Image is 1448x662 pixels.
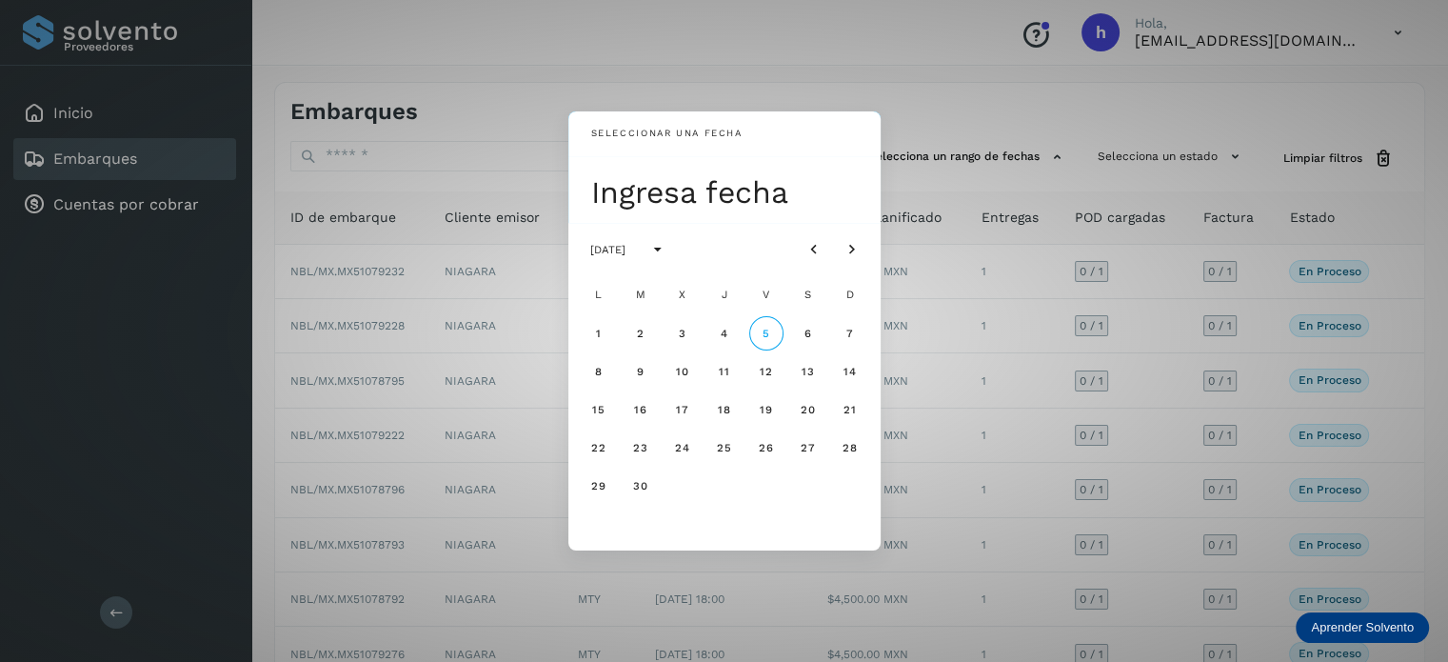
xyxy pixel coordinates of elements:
button: lunes, 22 de septiembre de 2025 [582,431,616,465]
button: martes, 9 de septiembre de 2025 [624,354,658,389]
button: sábado, 27 de septiembre de 2025 [791,431,825,465]
span: 15 [591,403,605,416]
div: S [789,276,827,314]
button: jueves, 25 de septiembre de 2025 [707,431,742,465]
button: domingo, 14 de septiembre de 2025 [833,354,867,389]
span: 18 [717,403,731,416]
button: jueves, 18 de septiembre de 2025 [707,392,742,427]
div: Seleccionar una fecha [591,127,743,141]
span: 10 [675,365,689,378]
span: 4 [720,327,728,340]
div: M [622,276,660,314]
span: 7 [845,327,854,340]
button: viernes, 26 de septiembre de 2025 [749,431,784,465]
button: lunes, 1 de septiembre de 2025 [582,316,616,351]
div: Aprender Solvento [1296,612,1429,643]
div: Ingresa fecha [591,173,869,211]
span: 9 [636,365,645,378]
span: 20 [800,403,816,416]
span: 28 [842,441,858,454]
button: Seleccionar año [641,232,675,267]
span: 12 [759,365,773,378]
button: Mes anterior [797,232,831,267]
button: jueves, 4 de septiembre de 2025 [707,316,742,351]
div: D [831,276,869,314]
span: 3 [678,327,686,340]
button: miércoles, 24 de septiembre de 2025 [665,431,700,465]
span: 17 [675,403,689,416]
button: miércoles, 3 de septiembre de 2025 [665,316,700,351]
button: jueves, 11 de septiembre de 2025 [707,354,742,389]
div: V [747,276,785,314]
button: viernes, 12 de septiembre de 2025 [749,354,784,389]
button: martes, 23 de septiembre de 2025 [624,431,658,465]
button: miércoles, 17 de septiembre de 2025 [665,392,700,427]
span: 6 [803,327,812,340]
span: 23 [632,441,648,454]
span: 1 [595,327,602,340]
button: martes, 2 de septiembre de 2025 [624,316,658,351]
div: X [664,276,702,314]
button: sábado, 13 de septiembre de 2025 [791,354,825,389]
button: sábado, 20 de septiembre de 2025 [791,392,825,427]
span: [DATE] [589,243,625,256]
span: 8 [594,365,603,378]
span: 22 [590,441,606,454]
button: martes, 16 de septiembre de 2025 [624,392,658,427]
span: 24 [674,441,690,454]
button: domingo, 21 de septiembre de 2025 [833,392,867,427]
span: 14 [843,365,857,378]
button: sábado, 6 de septiembre de 2025 [791,316,825,351]
span: 21 [843,403,857,416]
span: 25 [716,441,732,454]
span: 30 [632,479,648,492]
span: 27 [800,441,816,454]
button: viernes, 19 de septiembre de 2025 [749,392,784,427]
span: 5 [762,327,770,340]
button: domingo, 28 de septiembre de 2025 [833,431,867,465]
div: J [705,276,744,314]
span: 2 [636,327,645,340]
button: Hoy, viernes, 5 de septiembre de 2025 [749,316,784,351]
button: martes, 30 de septiembre de 2025 [624,469,658,503]
button: lunes, 29 de septiembre de 2025 [582,469,616,503]
button: [DATE] [574,232,641,267]
div: L [580,276,618,314]
span: 11 [718,365,730,378]
button: miércoles, 10 de septiembre de 2025 [665,354,700,389]
p: Aprender Solvento [1311,620,1414,635]
button: domingo, 7 de septiembre de 2025 [833,316,867,351]
button: Mes siguiente [835,232,869,267]
span: 16 [633,403,647,416]
button: lunes, 15 de septiembre de 2025 [582,392,616,427]
span: 19 [759,403,773,416]
button: lunes, 8 de septiembre de 2025 [582,354,616,389]
span: 29 [590,479,606,492]
span: 26 [758,441,774,454]
span: 13 [801,365,815,378]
